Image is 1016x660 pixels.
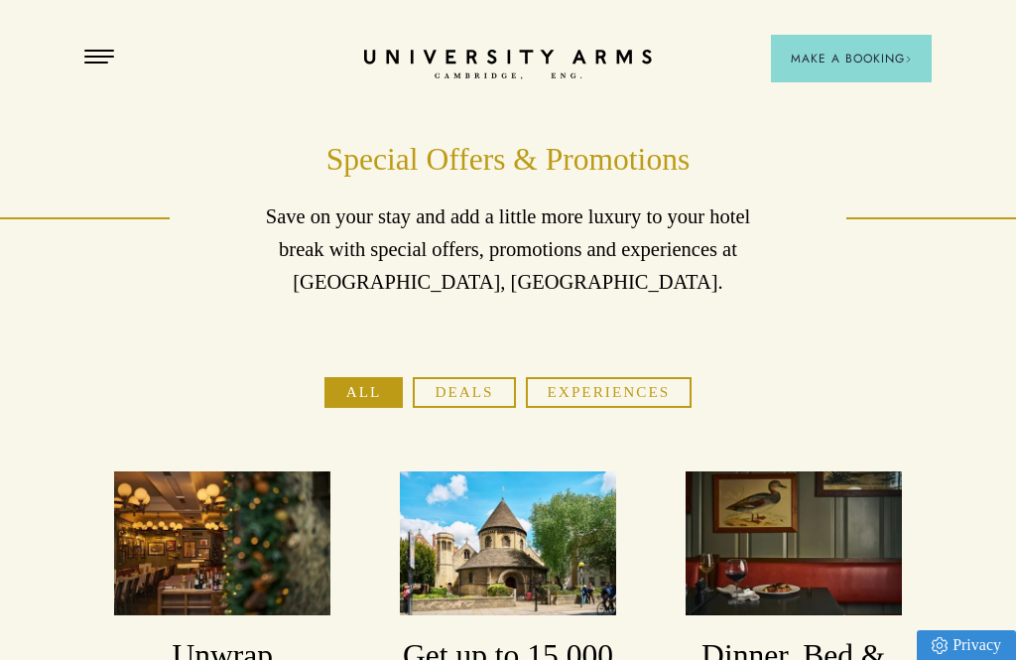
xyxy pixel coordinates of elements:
p: Save on your stay and add a little more luxury to your hotel break with special offers, promotion... [254,200,762,298]
button: Deals [413,377,515,408]
button: Experiences [526,377,693,408]
h1: Special Offers & Promotions [254,139,762,181]
a: Home [364,50,652,80]
button: Open Menu [84,50,114,66]
span: Make a Booking [791,50,912,67]
img: Arrow icon [905,56,912,63]
img: image-a169143ac3192f8fe22129d7686b8569f7c1e8bc-2500x1667-jpg [400,471,616,615]
button: Make a BookingArrow icon [771,35,932,82]
img: Privacy [932,637,948,654]
img: image-a84cd6be42fa7fc105742933f10646be5f14c709-3000x2000-jpg [686,471,902,615]
button: All [324,377,404,408]
a: Privacy [917,630,1016,660]
img: image-8c003cf989d0ef1515925c9ae6c58a0350393050-2500x1667-jpg [114,471,330,615]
